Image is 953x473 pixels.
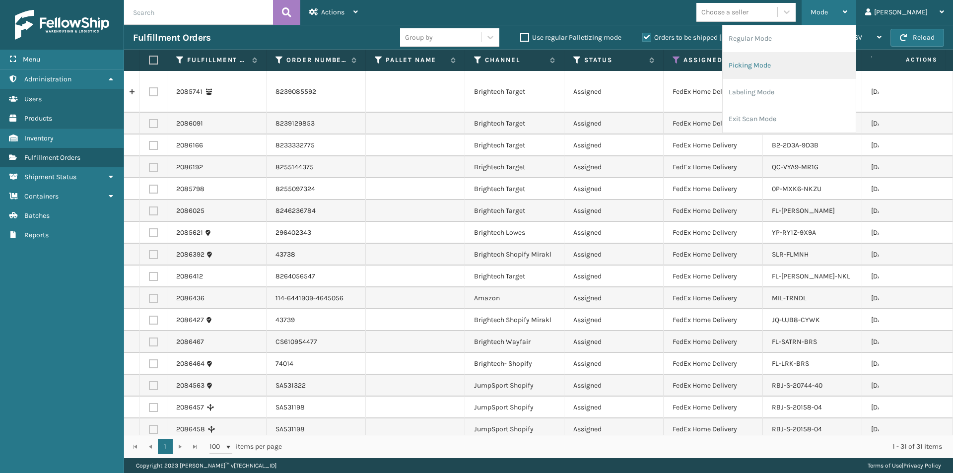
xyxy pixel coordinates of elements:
td: Assigned [564,244,664,266]
td: Assigned [564,222,664,244]
button: Reload [890,29,944,47]
td: Brightech Target [465,178,564,200]
span: Products [24,114,52,123]
a: 2086412 [176,271,203,281]
label: Pallet Name [386,56,446,65]
a: RBJ-S-20158-04 [772,403,822,411]
a: JQ-UJB8-CYWK [772,316,820,324]
td: 8246236784 [267,200,366,222]
td: FedEx Home Delivery [664,222,763,244]
td: 8239129853 [267,113,366,135]
span: Users [24,95,42,103]
a: 2085621 [176,228,203,238]
span: Mode [811,8,828,16]
td: Assigned [564,156,664,178]
td: 8255144375 [267,156,366,178]
td: 114-6441909-4645056 [267,287,366,309]
td: FedEx Home Delivery [664,113,763,135]
span: Actions [875,52,944,68]
a: 2086467 [176,337,204,347]
a: FL-[PERSON_NAME] [772,206,835,215]
a: FL-LRK-BRS [772,359,809,368]
label: Status [584,56,644,65]
a: RBJ-S-20744-40 [772,381,822,390]
td: Brightech Target [465,135,564,156]
td: Assigned [564,331,664,353]
img: logo [15,10,109,40]
label: Order Number [286,56,346,65]
li: Exit Scan Mode [723,106,856,133]
td: JumpSport Shopify [465,375,564,397]
td: 8255097324 [267,178,366,200]
td: SA531322 [267,375,366,397]
td: Assigned [564,287,664,309]
td: 296402343 [267,222,366,244]
td: FedEx Home Delivery [664,244,763,266]
a: 2086166 [176,140,203,150]
td: FedEx Home Delivery [664,309,763,331]
a: Terms of Use [868,462,902,469]
td: Brightech- Shopify [465,353,564,375]
a: 2086192 [176,162,203,172]
td: 43738 [267,244,366,266]
td: FedEx Home Delivery [664,71,763,113]
td: Assigned [564,353,664,375]
li: Regular Mode [723,25,856,52]
a: RBJ-S-20158-04 [772,425,822,433]
td: Assigned [564,200,664,222]
a: MIL-TRNDL [772,294,807,302]
td: Assigned [564,418,664,440]
a: Privacy Policy [903,462,941,469]
a: 0P-MXK6-NKZU [772,185,821,193]
label: Assigned Carrier Service [683,56,744,65]
a: FL-[PERSON_NAME]-NKL [772,272,850,280]
a: QC-VYA9-MR1G [772,163,818,171]
a: 2084563 [176,381,204,391]
td: FedEx Home Delivery [664,375,763,397]
label: Channel [485,56,545,65]
td: JumpSport Shopify [465,397,564,418]
span: Actions [321,8,344,16]
td: SA531198 [267,397,366,418]
td: CS610954477 [267,331,366,353]
td: Assigned [564,113,664,135]
span: items per page [209,439,282,454]
span: Administration [24,75,71,83]
td: FedEx Home Delivery [664,287,763,309]
td: Brightech Shopify Mirakl [465,244,564,266]
a: 1 [158,439,173,454]
td: FedEx Home Delivery [664,135,763,156]
td: SA531198 [267,418,366,440]
td: Assigned [564,375,664,397]
td: 8233332775 [267,135,366,156]
td: Brightech Wayfair [465,331,564,353]
a: 2086427 [176,315,204,325]
td: Amazon [465,287,564,309]
a: 2086025 [176,206,204,216]
a: FL-SATRN-BRS [772,338,817,346]
td: 8239085592 [267,71,366,113]
td: FedEx Home Delivery [664,156,763,178]
span: Reports [24,231,49,239]
td: Assigned [564,266,664,287]
a: 2086091 [176,119,203,129]
a: 2085741 [176,87,203,97]
td: FedEx Home Delivery [664,200,763,222]
span: Shipment Status [24,173,76,181]
span: Containers [24,192,59,201]
label: Fulfillment Order Id [187,56,247,65]
td: Brightech Target [465,200,564,222]
td: Assigned [564,397,664,418]
td: FedEx Home Delivery [664,178,763,200]
p: Copyright 2023 [PERSON_NAME]™ v [TECHNICAL_ID] [136,458,276,473]
div: Group by [405,32,433,43]
td: Brightech Target [465,266,564,287]
span: Fulfillment Orders [24,153,80,162]
td: Brightech Target [465,156,564,178]
td: JumpSport Shopify [465,418,564,440]
a: 2086392 [176,250,204,260]
div: | [868,458,941,473]
span: Inventory [24,134,54,142]
td: 43739 [267,309,366,331]
a: B2-2D3A-9D3B [772,141,818,149]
